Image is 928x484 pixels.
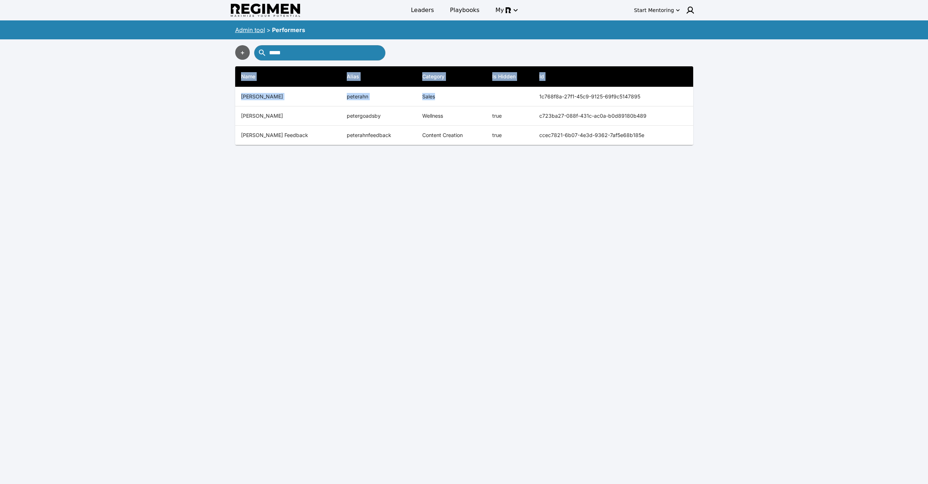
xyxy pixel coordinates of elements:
td: Wellness [416,106,486,126]
button: + [235,45,250,60]
span: My [496,6,504,15]
button: Start Mentoring [633,4,682,16]
td: Content Creation [416,126,486,145]
th: ccec7821-6b07-4e3d-9362-7af5e68b185e [533,126,693,145]
table: simple table [235,66,693,145]
th: Is Hidden [486,66,533,87]
th: Id [533,66,693,87]
th: 1c768f8a-27f1-45c9-9125-69f9c5147895 [533,87,693,106]
a: Admin tool [235,26,265,34]
div: Performers [272,26,305,34]
th: c723ba27-088f-431c-ac0a-b0d89180b489 [533,106,693,126]
th: [PERSON_NAME] [235,106,341,126]
button: My [491,4,521,17]
span: Playbooks [450,6,479,15]
td: peterahn [341,87,416,106]
th: [PERSON_NAME] Feedback [235,126,341,145]
th: Alias [341,66,416,87]
a: Leaders [407,4,438,17]
a: Playbooks [446,4,484,17]
td: petergoadsby [341,106,416,126]
td: true [486,126,533,145]
img: Regimen logo [231,4,300,17]
th: Name [235,66,341,87]
td: peterahnfeedback [341,126,416,145]
div: Start Mentoring [634,7,674,14]
div: > [267,26,271,34]
img: user icon [686,6,695,15]
td: Sales [416,87,486,106]
th: Category [416,66,486,87]
span: Leaders [411,6,434,15]
td: true [486,106,533,126]
th: [PERSON_NAME] [235,87,341,106]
